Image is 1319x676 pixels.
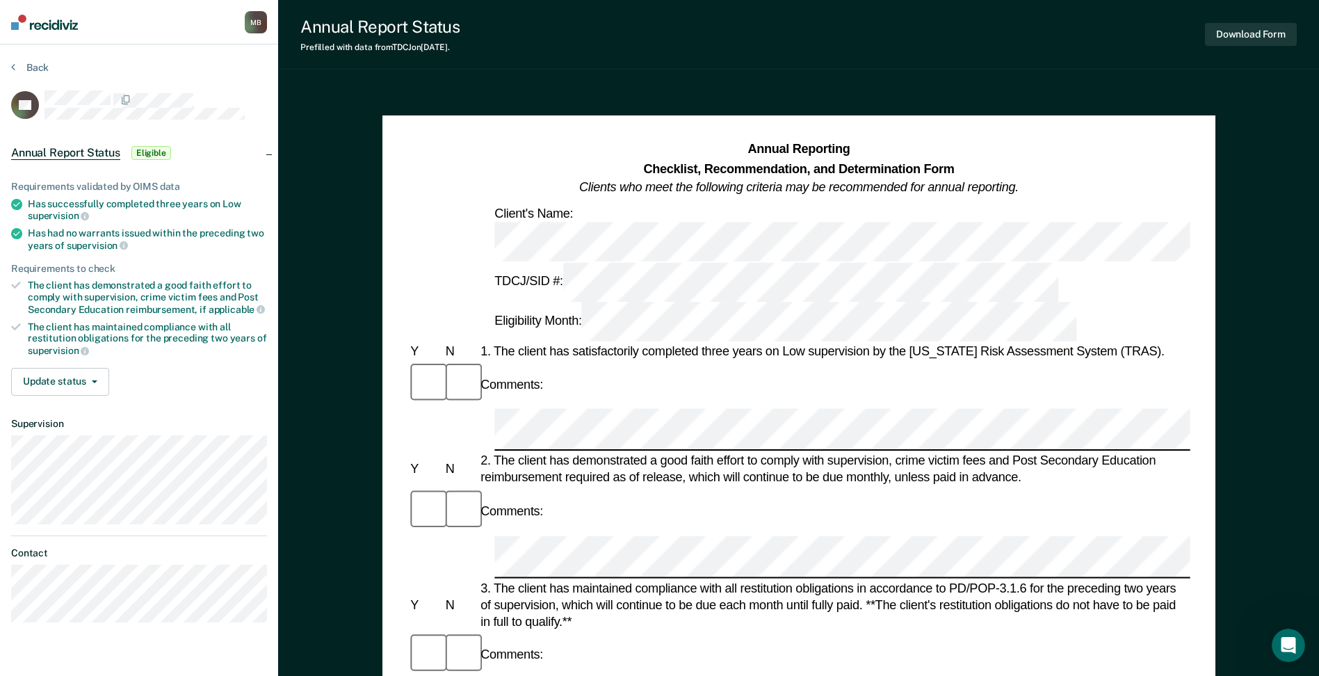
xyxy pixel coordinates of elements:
[245,11,267,33] button: MB
[59,8,81,30] img: Profile image for Kim
[478,453,1190,486] div: 2. The client has demonstrated a good faith effort to comply with supervision, crime victim fees ...
[1272,629,1305,662] iframe: Intercom live chat
[300,42,460,52] div: Prefilled with data from TDCJ on [DATE] .
[67,240,128,251] span: supervision
[11,547,267,559] dt: Contact
[407,343,442,360] div: Y
[300,17,460,37] div: Annual Report Status
[11,263,267,275] div: Requirements to check
[747,143,850,156] strong: Annual Reporting
[28,321,267,357] div: The client has maintained compliance with all restitution obligations for the preceding two years of
[28,345,89,356] span: supervision
[66,456,77,467] button: Upload attachment
[11,146,120,160] span: Annual Report Status
[22,456,33,467] button: Emoji picker
[478,503,546,520] div: Comments:
[478,376,546,393] div: Comments:
[11,418,267,430] dt: Supervision
[492,302,1079,341] div: Eligibility Month:
[40,8,62,30] img: Profile image for Rajan
[442,461,477,478] div: N
[478,646,546,663] div: Comments:
[245,11,267,33] div: M B
[106,13,155,24] h1: Recidiviz
[442,597,477,613] div: N
[28,210,89,221] span: supervision
[492,262,1060,302] div: TDCJ/SID #:
[11,15,78,30] img: Recidiviz
[9,6,35,32] button: go back
[28,198,267,222] div: Has successfully completed three years on Low
[442,343,477,360] div: N
[407,461,442,478] div: Y
[12,426,266,450] textarea: Message…
[407,597,442,613] div: Y
[11,61,49,74] button: Back
[28,227,267,251] div: Has had no warrants issued within the preceding two years of
[643,161,954,175] strong: Checklist, Recommendation, and Determination Form
[478,343,1190,360] div: 1. The client has satisfactorily completed three years on Low supervision by the [US_STATE] Risk ...
[28,280,267,315] div: The client has demonstrated a good faith effort to comply with supervision, crime victim fees and...
[209,304,265,315] span: applicable
[88,456,99,467] button: Start recording
[238,450,261,472] button: Send a message…
[11,368,109,396] button: Update status
[79,8,101,30] div: Profile image for Krysty
[579,180,1019,194] em: Clients who meet the following criteria may be recommended for annual reporting.
[131,146,171,160] span: Eligible
[11,181,267,193] div: Requirements validated by OIMS data
[44,456,55,467] button: Gif picker
[244,6,269,31] div: Close
[218,6,244,32] button: Home
[478,579,1190,630] div: 3. The client has maintained compliance with all restitution obligations in accordance to PD/POP-...
[1205,23,1297,46] button: Download Form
